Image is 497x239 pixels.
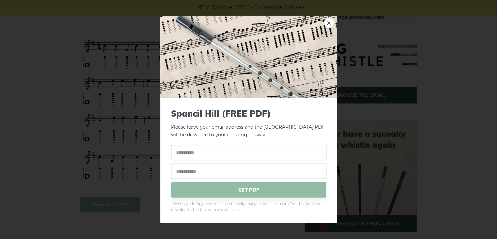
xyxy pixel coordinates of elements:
span: * We only ask for your email once to verify that you are a real user. After that, you can downloa... [171,201,326,212]
span: Spancil Hill (FREE PDF) [171,108,326,119]
span: GET PDF [171,182,326,197]
img: Tin Whistle Tab Preview [160,16,337,98]
a: × [324,18,334,28]
p: Please leave your email address and the [GEOGRAPHIC_DATA] PDF will be delivered to your inbox rig... [171,108,326,138]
